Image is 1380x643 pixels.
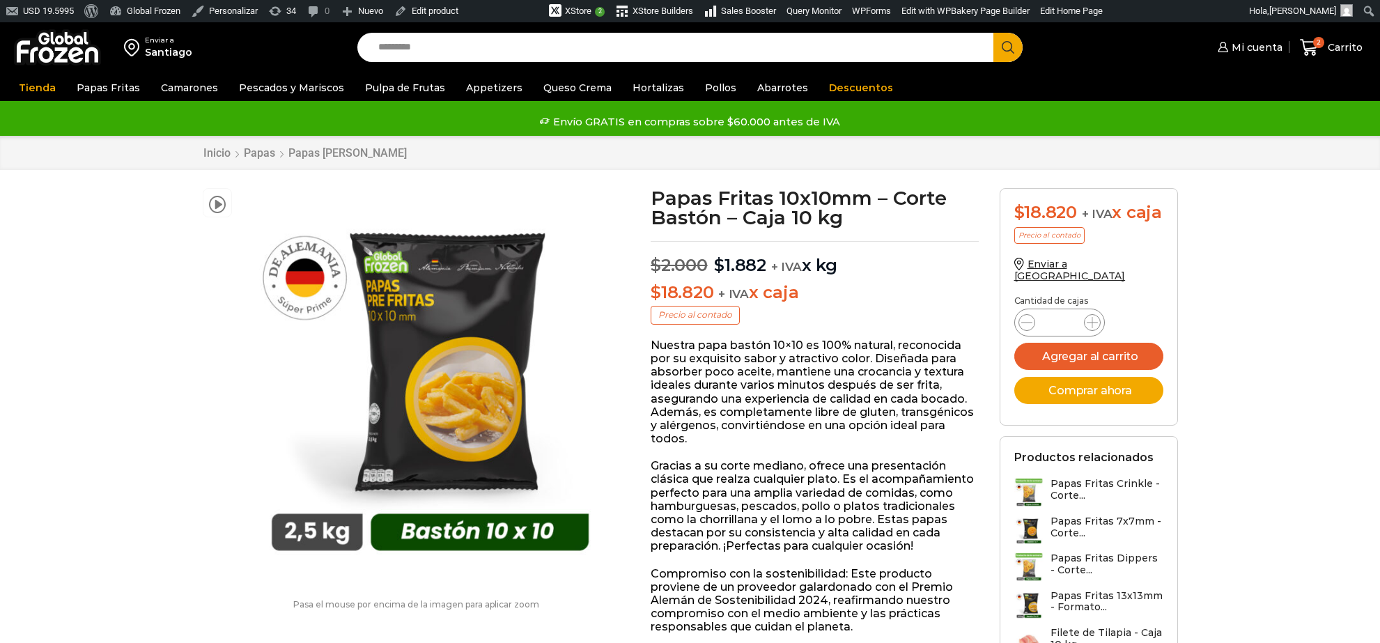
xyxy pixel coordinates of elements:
[239,188,621,571] img: 10x10
[1014,296,1163,306] p: Cantidad de cajas
[203,600,630,610] p: Pasa el mouse por encima de la imagen para aplicar zoom
[243,146,276,160] a: Papas
[536,75,619,101] a: Queso Crema
[565,6,591,16] span: XStore
[651,567,979,634] p: Compromiso con la sostenibilidad: Este producto proviene de un proveedor galardonado con el Premi...
[718,287,749,301] span: + IVA
[12,75,63,101] a: Tienda
[1050,516,1163,539] h3: Papas Fritas 7x7mm - Corte...
[651,283,979,303] p: x caja
[626,75,691,101] a: Hortalizas
[1050,478,1163,502] h3: Papas Fritas Crinkle - Corte...
[698,75,743,101] a: Pollos
[232,75,351,101] a: Pescados y Mariscos
[1046,313,1073,332] input: Product quantity
[203,146,231,160] a: Inicio
[993,33,1023,62] button: Search button
[1014,478,1163,508] a: Papas Fritas Crinkle - Corte...
[1214,33,1282,61] a: Mi cuenta
[651,306,740,324] p: Precio al contado
[1014,202,1077,222] bdi: 18.820
[651,188,979,227] h1: Papas Fritas 10x10mm – Corte Bastón – Caja 10 kg
[203,146,408,160] nav: Breadcrumb
[651,282,661,302] span: $
[750,75,815,101] a: Abarrotes
[1082,207,1112,221] span: + IVA
[771,260,802,274] span: + IVA
[1014,202,1025,222] span: $
[1313,37,1324,48] span: 2
[1014,343,1163,370] button: Agregar al carrito
[471,3,549,20] img: Visitas de 48 horas. Haz clic para ver más estadísticas del sitio.
[651,255,661,275] span: $
[633,6,693,16] span: XStore Builders
[459,75,529,101] a: Appetizers
[145,36,192,45] div: Enviar a
[1014,552,1163,582] a: Papas Fritas Dippers - Corte...
[651,241,979,276] p: x kg
[714,255,724,275] span: $
[70,75,147,101] a: Papas Fritas
[1050,552,1163,576] h3: Papas Fritas Dippers - Corte...
[1014,203,1163,223] div: x caja
[651,282,713,302] bdi: 18.820
[145,45,192,59] div: Santiago
[358,75,452,101] a: Pulpa de Frutas
[1014,377,1163,404] button: Comprar ahora
[1269,6,1336,16] span: [PERSON_NAME]
[714,255,766,275] bdi: 1.882
[721,6,776,16] span: Sales Booster
[1324,40,1363,54] span: Carrito
[1228,40,1282,54] span: Mi cuenta
[651,255,708,275] bdi: 2.000
[1014,590,1163,620] a: Papas Fritas 13x13mm - Formato...
[1014,451,1154,464] h2: Productos relacionados
[288,146,408,160] a: Papas [PERSON_NAME]
[651,459,979,552] p: Gracias a su corte mediano, ofrece una presentación clásica que realza cualquier plato. Es el aco...
[651,339,979,446] p: Nuestra papa bastón 10×10 es 100% natural, reconocida por su exquisito sabor y atractivo color. D...
[822,75,900,101] a: Descuentos
[154,75,225,101] a: Camarones
[1014,258,1126,282] a: Enviar a [GEOGRAPHIC_DATA]
[1296,31,1366,64] a: 2 Carrito
[549,4,561,17] img: xstore
[1014,516,1163,545] a: Papas Fritas 7x7mm - Corte...
[1014,227,1085,244] p: Precio al contado
[124,36,145,59] img: address-field-icon.svg
[595,7,605,17] span: 2
[1050,590,1163,614] h3: Papas Fritas 13x13mm - Formato...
